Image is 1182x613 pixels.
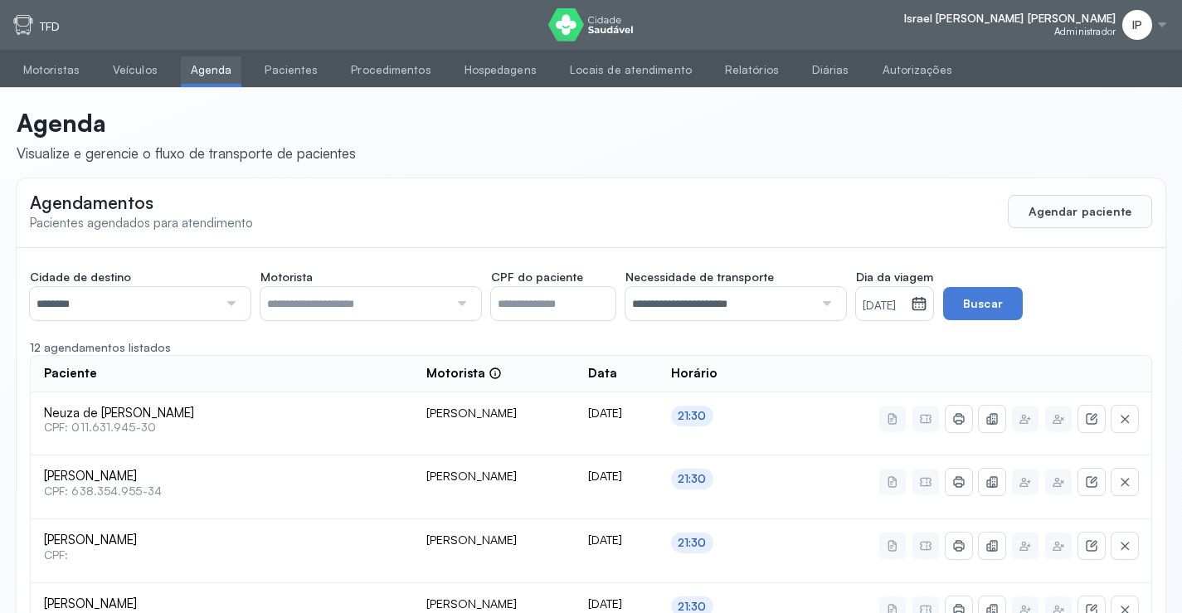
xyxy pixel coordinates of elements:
p: TFD [40,20,60,34]
span: Horário [671,366,717,382]
span: Necessidade de transporte [625,270,774,285]
div: [DATE] [588,533,645,547]
span: Dia da viagem [856,270,933,285]
a: Motoristas [13,56,90,84]
span: CPF: 011.631.945-30 [44,421,400,435]
span: Israel [PERSON_NAME] [PERSON_NAME] [904,12,1116,26]
div: Motorista [426,366,502,382]
div: Visualize e gerencie o fluxo de transporte de pacientes [17,144,356,162]
div: [DATE] [588,596,645,611]
span: [PERSON_NAME] [44,469,400,484]
small: [DATE] [863,298,904,314]
img: logo do Cidade Saudável [548,8,634,41]
span: CPF: 638.354.955-34 [44,484,400,499]
a: Agenda [181,56,242,84]
span: Agendamentos [30,192,153,213]
span: Administrador [1054,26,1116,37]
div: [PERSON_NAME] [426,596,561,611]
a: Hospedagens [455,56,547,84]
a: Autorizações [873,56,962,84]
div: 21:30 [678,536,707,550]
span: Paciente [44,366,97,382]
div: 21:30 [678,409,707,423]
button: Agendar paciente [1008,195,1152,228]
span: Pacientes agendados para atendimento [30,215,253,231]
a: Procedimentos [341,56,440,84]
span: Motorista [260,270,313,285]
div: 12 agendamentos listados [30,340,1152,355]
span: CPF do paciente [491,270,583,285]
a: Relatórios [715,56,789,84]
div: [PERSON_NAME] [426,469,561,484]
div: [DATE] [588,469,645,484]
span: CPF: [44,548,400,562]
p: Agenda [17,108,356,138]
a: Veículos [103,56,168,84]
div: [PERSON_NAME] [426,406,561,421]
span: Data [588,366,617,382]
span: [PERSON_NAME] [44,533,400,548]
span: IP [1132,18,1142,32]
button: Buscar [943,287,1023,320]
a: Locais de atendimento [560,56,702,84]
img: tfd.svg [13,15,33,35]
div: [PERSON_NAME] [426,533,561,547]
span: Cidade de destino [30,270,131,285]
a: Diárias [802,56,859,84]
a: Pacientes [255,56,328,84]
div: 21:30 [678,472,707,486]
div: [DATE] [588,406,645,421]
span: [PERSON_NAME] [44,596,400,612]
span: Neuza de [PERSON_NAME] [44,406,400,421]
